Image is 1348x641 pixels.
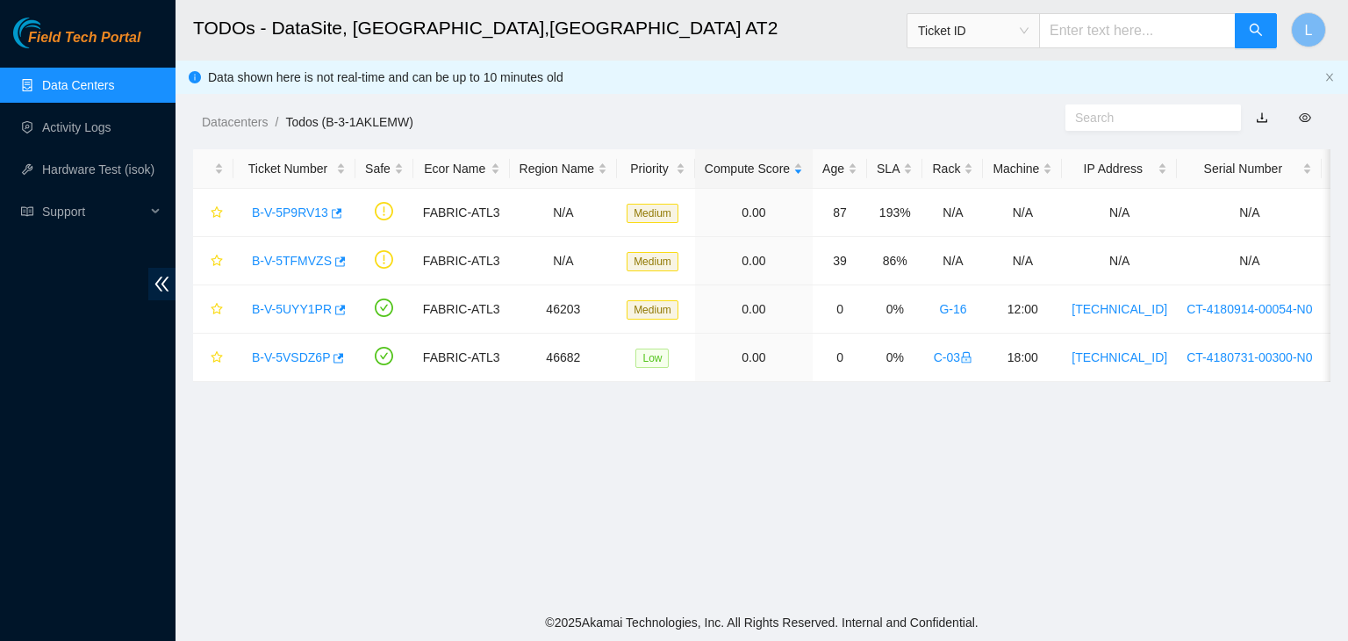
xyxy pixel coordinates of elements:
span: exclamation-circle [375,250,393,269]
a: Akamai TechnologiesField Tech Portal [13,32,140,54]
td: N/A [922,237,983,285]
td: N/A [510,189,618,237]
td: 0.00 [695,334,813,382]
span: L [1305,19,1313,41]
td: FABRIC-ATL3 [413,285,510,334]
a: Data Centers [42,78,114,92]
td: 46203 [510,285,618,334]
span: search [1249,23,1263,40]
span: Low [635,349,669,368]
span: check-circle [375,299,393,317]
a: [TECHNICAL_ID] [1072,350,1167,364]
td: N/A [922,189,983,237]
a: G-16 [939,302,966,316]
td: 0% [867,285,922,334]
button: L [1291,12,1326,47]
td: 0.00 [695,237,813,285]
a: [TECHNICAL_ID] [1072,302,1167,316]
a: Todos (B-3-1AKLEMW) [285,115,412,129]
span: exclamation-circle [375,202,393,220]
td: 46682 [510,334,618,382]
button: star [203,247,224,275]
a: B-V-5UYY1PR [252,302,332,316]
td: 86% [867,237,922,285]
td: 0% [867,334,922,382]
span: double-left [148,268,176,300]
span: Medium [627,252,678,271]
span: star [211,206,223,220]
button: close [1324,72,1335,83]
a: Activity Logs [42,120,111,134]
span: close [1324,72,1335,83]
td: 0 [813,285,867,334]
td: FABRIC-ATL3 [413,334,510,382]
footer: © 2025 Akamai Technologies, Inc. All Rights Reserved. Internal and Confidential. [176,604,1348,641]
a: B-V-5P9RV13 [252,205,328,220]
td: N/A [510,237,618,285]
span: star [211,255,223,269]
td: FABRIC-ATL3 [413,237,510,285]
button: download [1243,104,1281,132]
button: star [203,198,224,227]
td: 87 [813,189,867,237]
a: C-03lock [934,350,972,364]
span: Field Tech Portal [28,30,140,47]
td: 0.00 [695,285,813,334]
button: star [203,343,224,371]
button: search [1235,13,1277,48]
span: / [275,115,278,129]
td: 193% [867,189,922,237]
span: read [21,205,33,218]
img: Akamai Technologies [13,18,89,48]
td: N/A [1177,237,1322,285]
td: N/A [1062,237,1177,285]
td: N/A [1062,189,1177,237]
a: download [1256,111,1268,125]
span: Medium [627,204,678,223]
span: eye [1299,112,1311,124]
span: Ticket ID [918,18,1029,44]
span: lock [960,351,972,364]
td: FABRIC-ATL3 [413,189,510,237]
input: Search [1075,108,1217,127]
td: N/A [983,189,1062,237]
a: B-V-5VSDZ6P [252,350,330,364]
td: 0 [813,334,867,382]
td: 18:00 [983,334,1062,382]
a: B-V-5TFMVZS [252,254,332,268]
button: star [203,295,224,323]
input: Enter text here... [1039,13,1236,48]
span: Medium [627,300,678,320]
a: CT-4180731-00300-N0 [1187,350,1312,364]
span: Support [42,194,146,229]
td: N/A [1177,189,1322,237]
td: 0.00 [695,189,813,237]
a: Hardware Test (isok) [42,162,154,176]
span: star [211,303,223,317]
td: 12:00 [983,285,1062,334]
a: CT-4180914-00054-N0 [1187,302,1312,316]
td: N/A [983,237,1062,285]
span: check-circle [375,347,393,365]
td: 39 [813,237,867,285]
a: Datacenters [202,115,268,129]
span: star [211,351,223,365]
